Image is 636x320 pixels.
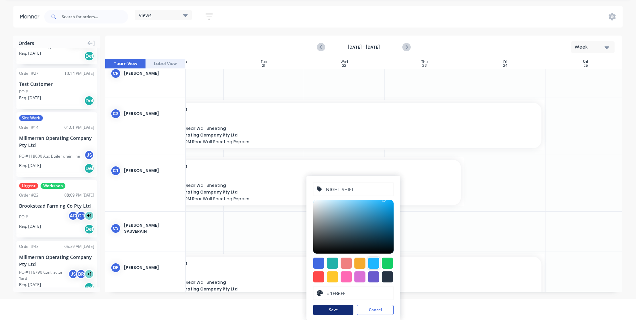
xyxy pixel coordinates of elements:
[62,10,128,23] input: Search for orders...
[151,132,499,138] span: Millmerran Operating Company Pty Ltd
[105,59,146,69] button: Team View
[575,44,605,51] div: Week
[571,41,615,53] button: Week
[382,258,393,269] div: #13ce66
[19,135,94,149] div: Millmerran Operating Company Pty Ltd
[76,211,86,221] div: CT
[583,60,588,64] div: Sat
[19,124,39,130] div: Order # 14
[84,224,94,234] div: Del
[330,44,397,50] strong: [DATE] - [DATE]
[19,70,39,76] div: Order # 27
[341,258,352,269] div: #f08080
[151,164,187,169] span: 12:00 AM - 11:59 PM
[124,111,180,117] div: [PERSON_NAME]
[18,40,34,47] span: Orders
[124,222,180,234] div: [PERSON_NAME] Sauverain
[151,176,457,182] span: Order # 39
[151,196,457,201] p: MOC-25-7-139 ROM Rear Wall Sheeting Repairs
[19,89,28,95] div: PO #
[19,244,39,250] div: Order # 43
[368,258,379,269] div: #1fb6ff
[19,269,70,281] div: PO #116790 Contractor Yard
[124,168,180,174] div: [PERSON_NAME]
[368,271,379,282] div: #6a5acd
[19,254,94,268] div: Millmerran Operating Company Pty Ltd
[503,64,507,67] div: 24
[313,271,324,282] div: #ff4949
[111,166,121,176] div: CT
[84,282,94,292] div: Del
[84,211,94,221] div: + 1
[261,60,267,64] div: Tue
[64,244,94,250] div: 05:39 AM [DATE]
[64,70,94,76] div: 10:14 PM [DATE]
[19,163,41,169] span: Req. [DATE]
[19,153,80,159] div: PO #118030 Aux Boiler drain line
[342,64,346,67] div: 22
[68,269,78,279] div: JS
[357,305,394,315] button: Cancel
[19,192,39,198] div: Order # 22
[354,271,365,282] div: #da70d6
[64,124,94,130] div: 01:01 PM [DATE]
[151,261,187,266] span: 12:00 AM - 11:59 PM
[313,258,324,269] div: #4169e1
[151,182,457,189] span: PO # 118335 Rom Rear Wall Sheeting
[124,265,180,271] div: [PERSON_NAME]
[19,214,28,220] div: PO #
[422,64,427,67] div: 23
[341,60,348,64] div: Wed
[64,192,94,198] div: 08:09 PM [DATE]
[19,115,43,121] span: Site Work
[151,119,537,125] span: Order # 39
[68,211,78,221] div: AD
[146,59,186,69] button: Label View
[124,70,180,76] div: [PERSON_NAME]
[111,223,121,233] div: CS
[325,183,390,196] input: Enter label name...
[84,96,94,106] div: Del
[19,183,38,189] span: Urgent
[111,109,121,119] div: CS
[262,64,265,67] div: 21
[20,13,43,21] div: Planner
[19,223,41,229] span: Req. [DATE]
[111,263,121,273] div: DF
[382,271,393,282] div: #273444
[19,202,94,209] div: Brookstead Farming Co Pty Ltd
[341,271,352,282] div: #ff69b4
[151,189,426,195] span: Millmerran Operating Company Pty Ltd
[151,107,187,112] span: 12:00 AM - 11:59 PM
[327,271,338,282] div: #ffc82c
[327,258,338,269] div: #20b2aa
[139,12,152,19] span: Views
[41,183,65,189] span: Workshop
[503,60,507,64] div: Fri
[84,163,94,173] div: Del
[354,258,365,269] div: #f6ab2f
[19,50,41,56] span: Req. [DATE]
[584,64,588,67] div: 25
[111,68,121,78] div: CR
[421,60,428,64] div: Thu
[19,95,41,101] span: Req. [DATE]
[19,282,41,288] span: Req. [DATE]
[84,150,94,160] div: JS
[151,139,537,144] p: MOC-25-7-139 ROM Rear Wall Sheeting Repairs
[19,81,94,88] div: Test Customer
[151,125,537,131] span: PO # 118335 Rom Rear Wall Sheeting
[84,269,94,279] div: + 1
[76,269,86,279] div: BR
[84,51,94,61] div: Del
[313,305,353,315] button: Save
